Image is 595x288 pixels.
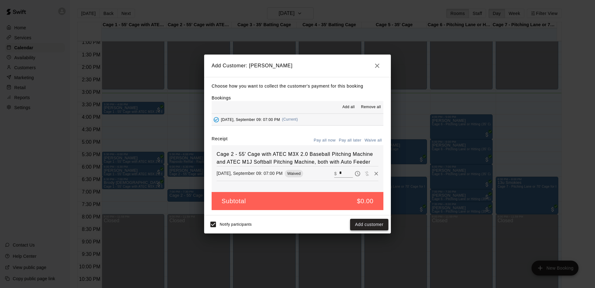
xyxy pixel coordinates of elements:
h5: Subtotal [222,197,246,205]
button: Remove [372,169,381,178]
h5: $0.00 [357,197,373,205]
span: Pay later [353,170,362,176]
p: $ [334,170,337,177]
button: Pay all later [337,136,363,145]
span: Remove all [361,104,381,110]
p: Choose how you want to collect the customer's payment for this booking [212,82,383,90]
span: Waive payment [362,170,372,176]
span: Notify participants [220,223,252,227]
label: Receipt [212,136,227,145]
button: Add customer [350,219,388,230]
span: Add all [342,104,355,110]
span: Waived [285,171,303,176]
span: (Current) [282,117,298,122]
p: [DATE], September 09: 07:00 PM [217,170,283,176]
h2: Add Customer: [PERSON_NAME] [204,55,391,77]
button: Added - Collect Payment[DATE], September 09: 07:00 PM(Current) [212,114,383,125]
label: Bookings [212,95,231,100]
button: Pay all now [312,136,337,145]
button: Waive all [363,136,383,145]
span: [DATE], September 09: 07:00 PM [221,117,280,122]
button: Remove all [358,102,383,112]
button: Add all [339,102,358,112]
h6: Cage 2 - 55' Cage with ATEC M3X 2.0 Baseball Pitching Machine and ATEC M1J Softball Pitching Mach... [217,150,378,166]
button: Added - Collect Payment [212,115,221,124]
